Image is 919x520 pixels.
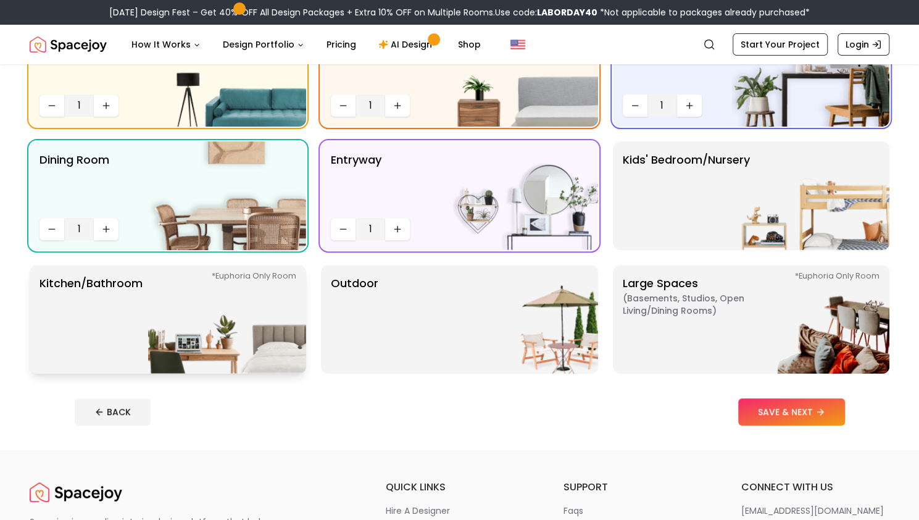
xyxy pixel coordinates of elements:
span: 1 [69,98,89,113]
a: AI Design [368,32,446,57]
p: Large Spaces [623,275,777,364]
h6: support [563,480,712,495]
img: Bedroom [440,18,598,127]
h6: quick links [385,480,533,495]
img: Spacejoy Logo [30,32,107,57]
a: hire a designer [385,505,533,517]
nav: Main [122,32,491,57]
p: entryway [331,151,381,213]
a: Spacejoy [30,32,107,57]
button: BACK [75,398,151,426]
p: Dining Room [40,151,109,213]
a: Shop [448,32,491,57]
img: Spacejoy Logo [30,480,122,505]
button: Increase quantity [385,218,410,240]
nav: Global [30,25,889,64]
p: [EMAIL_ADDRESS][DOMAIN_NAME] [741,505,884,517]
button: SAVE & NEXT [738,398,845,426]
span: 1 [360,222,380,237]
button: Decrease quantity [331,94,356,117]
a: Spacejoy [30,480,122,505]
img: Living Room [148,18,306,127]
button: Design Portfolio [213,32,314,57]
span: ( Basements, Studios, Open living/dining rooms ) [623,292,777,317]
a: faqs [563,505,712,517]
img: Office [731,18,889,127]
button: Decrease quantity [40,218,64,240]
button: Decrease quantity [40,94,64,117]
div: [DATE] Design Fest – Get 40% OFF All Design Packages + Extra 10% OFF on Multiple Rooms. [109,6,810,19]
img: entryway [440,141,598,250]
button: Decrease quantity [623,94,647,117]
span: Use code: [495,6,597,19]
p: Kids' Bedroom/Nursery [623,151,750,240]
img: Kitchen/Bathroom *Euphoria Only [148,265,306,374]
p: Kitchen/Bathroom [40,275,143,364]
button: Increase quantity [94,94,119,117]
button: Increase quantity [94,218,119,240]
button: How It Works [122,32,210,57]
span: 1 [652,98,672,113]
p: hire a designer [385,505,449,517]
img: Large Spaces *Euphoria Only [731,265,889,374]
img: Outdoor [440,265,598,374]
a: Login [838,33,889,56]
button: Increase quantity [677,94,702,117]
a: Start Your Project [733,33,828,56]
span: 1 [69,222,89,237]
h6: connect with us [741,480,889,495]
img: United States [510,37,525,52]
img: Kids' Bedroom/Nursery [731,141,889,250]
span: *Not applicable to packages already purchased* [597,6,810,19]
p: faqs [563,505,583,517]
button: Decrease quantity [331,218,356,240]
a: [EMAIL_ADDRESS][DOMAIN_NAME] [741,505,889,517]
b: LABORDAY40 [537,6,597,19]
a: Pricing [317,32,366,57]
img: Dining Room [148,141,306,250]
p: Outdoor [331,275,378,364]
button: Increase quantity [385,94,410,117]
span: 1 [360,98,380,113]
